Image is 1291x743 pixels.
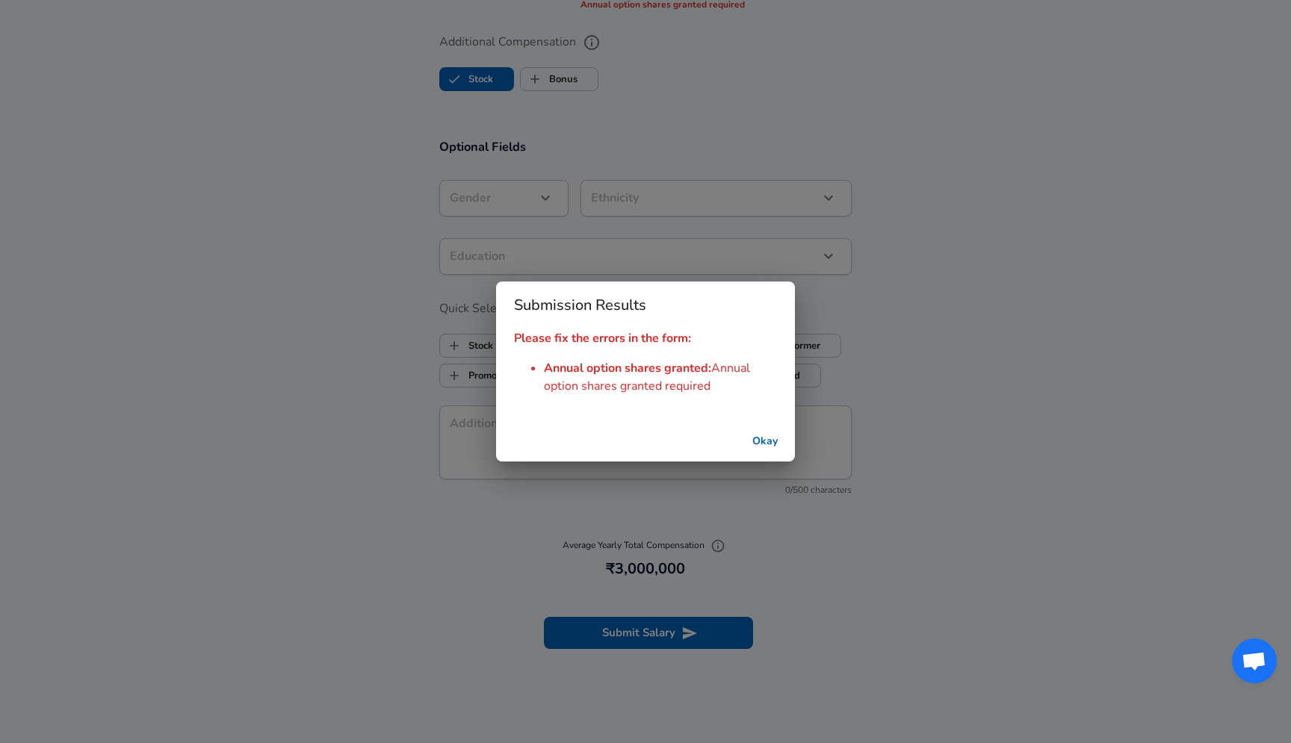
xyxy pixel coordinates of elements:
[544,360,711,376] span: Annual option shares granted :
[1232,638,1277,683] div: Open chat
[514,330,691,346] strong: Please fix the errors in the form:
[496,282,795,329] h2: Submission Results
[741,428,789,456] button: successful-submission-button
[544,360,750,394] span: Annual option shares granted required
